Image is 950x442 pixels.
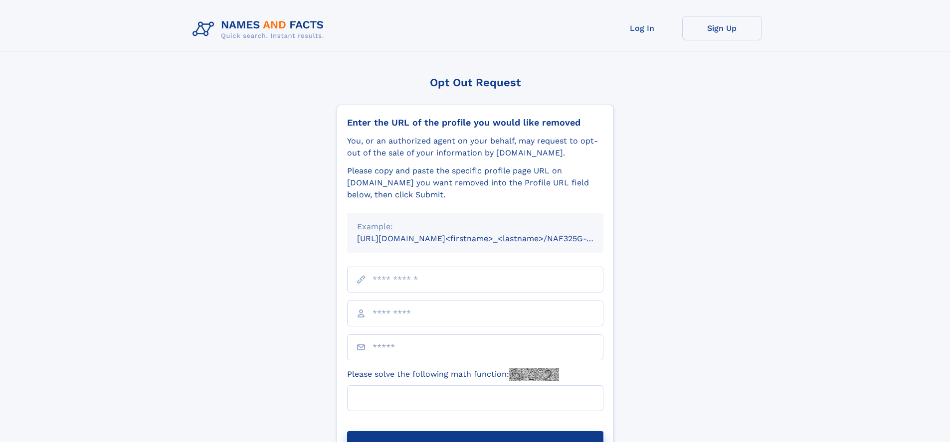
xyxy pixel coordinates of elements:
[189,16,332,43] img: Logo Names and Facts
[357,234,622,243] small: [URL][DOMAIN_NAME]<firstname>_<lastname>/NAF325G-xxxxxxxx
[347,165,603,201] div: Please copy and paste the specific profile page URL on [DOMAIN_NAME] you want removed into the Pr...
[337,76,614,89] div: Opt Out Request
[682,16,762,40] a: Sign Up
[357,221,593,233] div: Example:
[602,16,682,40] a: Log In
[347,135,603,159] div: You, or an authorized agent on your behalf, may request to opt-out of the sale of your informatio...
[347,368,559,381] label: Please solve the following math function:
[347,117,603,128] div: Enter the URL of the profile you would like removed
